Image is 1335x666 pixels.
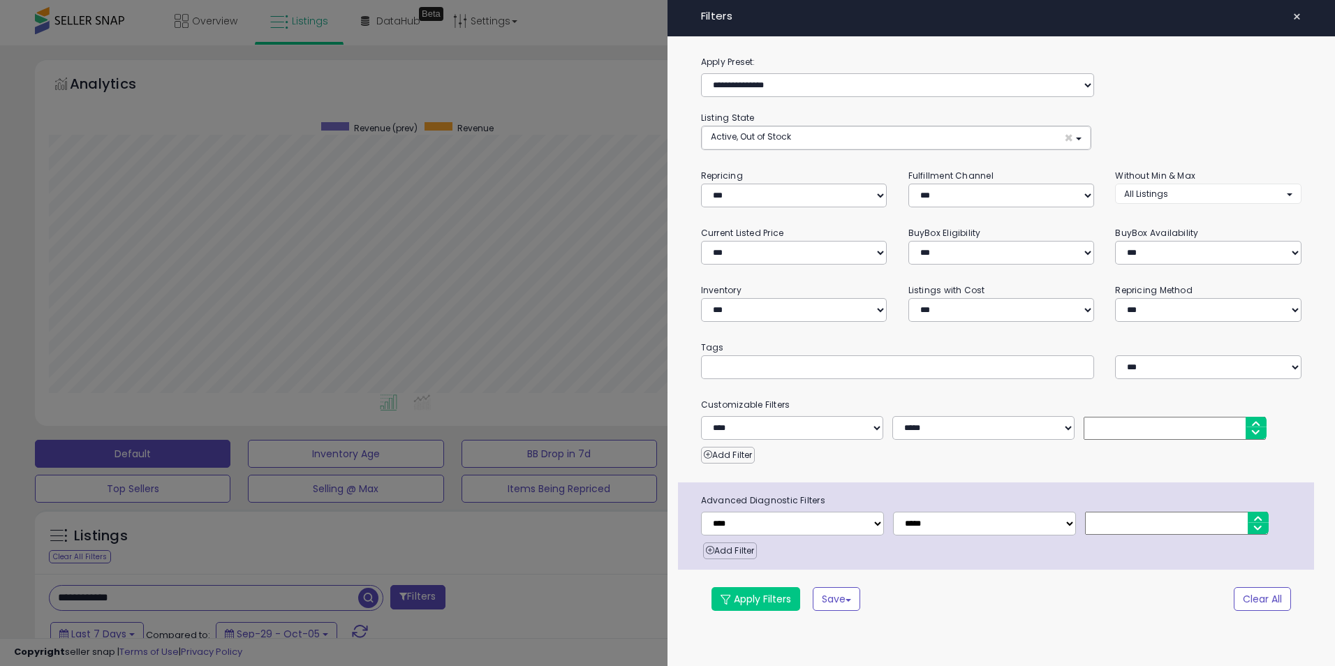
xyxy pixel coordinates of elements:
button: Clear All [1234,587,1291,611]
span: Advanced Diagnostic Filters [691,493,1314,508]
button: Add Filter [703,542,757,559]
button: Add Filter [701,447,755,464]
button: All Listings [1115,184,1301,204]
small: Repricing Method [1115,284,1193,296]
button: × [1287,7,1307,27]
small: Tags [691,340,1312,355]
span: × [1064,131,1073,145]
small: Listing State [701,112,755,124]
span: All Listings [1124,188,1168,200]
small: Inventory [701,284,742,296]
span: × [1292,7,1301,27]
button: Save [813,587,860,611]
small: Without Min & Max [1115,170,1195,182]
small: Fulfillment Channel [908,170,994,182]
button: Apply Filters [711,587,800,611]
small: Repricing [701,170,743,182]
span: Active, Out of Stock [711,131,791,142]
small: BuyBox Eligibility [908,227,981,239]
small: Listings with Cost [908,284,985,296]
button: Active, Out of Stock × [702,126,1091,149]
h4: Filters [701,10,1301,22]
small: Current Listed Price [701,227,783,239]
small: Customizable Filters [691,397,1312,413]
small: BuyBox Availability [1115,227,1198,239]
label: Apply Preset: [691,54,1312,70]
